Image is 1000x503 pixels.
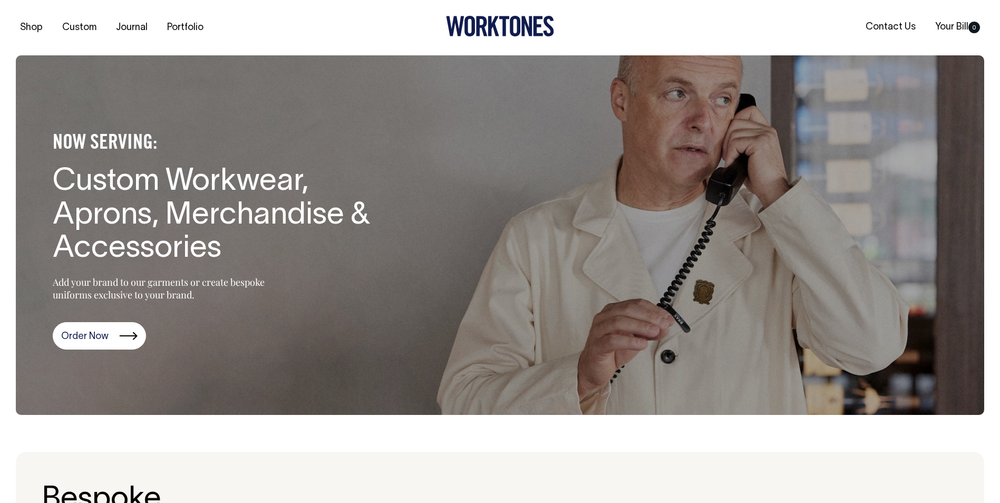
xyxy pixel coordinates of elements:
a: Your Bill0 [931,18,984,36]
a: Custom [58,19,101,36]
p: Add your brand to our garments or create bespoke uniforms exclusive to your brand. [53,276,290,301]
a: Portfolio [163,19,208,36]
span: 0 [968,22,980,33]
a: Shop [16,19,47,36]
h4: NOW SERVING: [53,131,395,155]
a: Journal [112,19,152,36]
a: Order Now [53,322,146,350]
h1: Custom Workwear, Aprons, Merchandise & Accessories [53,166,395,266]
a: Contact Us [861,18,920,36]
